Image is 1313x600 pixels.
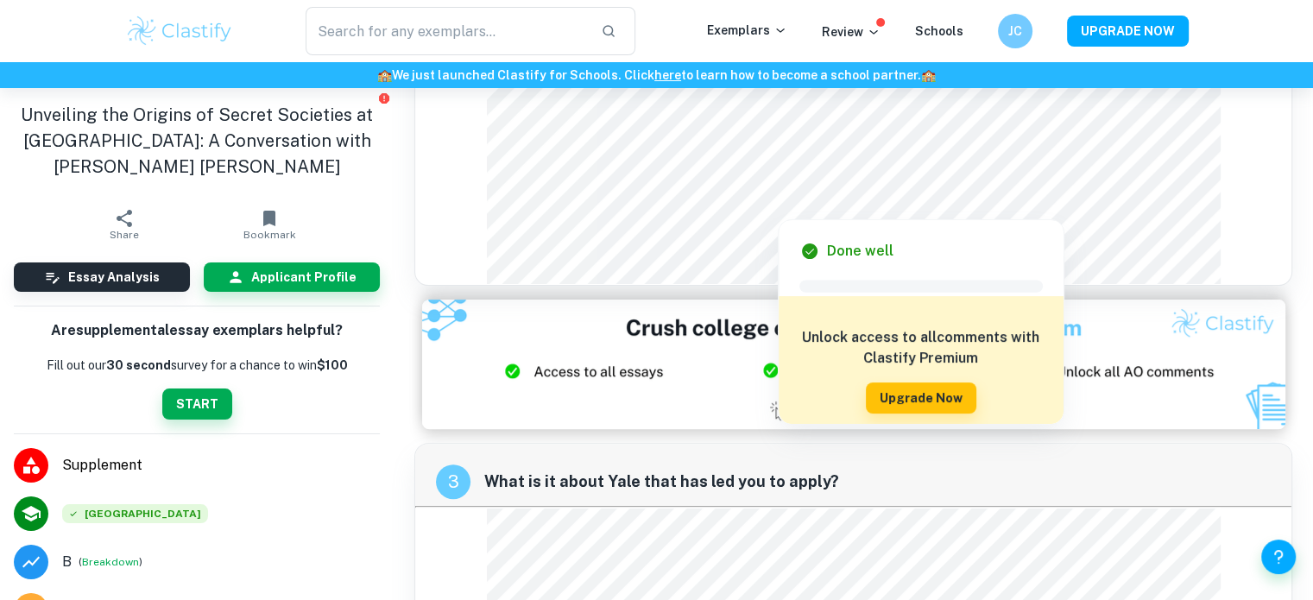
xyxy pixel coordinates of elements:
[866,382,976,414] button: Upgrade Now
[822,22,881,41] p: Review
[47,356,348,375] p: Fill out our survey for a chance to win
[51,320,343,342] h6: Are supplemental essay exemplars helpful?
[306,7,588,55] input: Search for any exemplars...
[3,66,1310,85] h6: We just launched Clastify for Schools. Click to learn how to become a school partner.
[14,102,380,180] h1: Unveiling the Origins of Secret Societies at [GEOGRAPHIC_DATA]: A Conversation with [PERSON_NAME]...
[827,241,893,262] h6: Done well
[62,504,208,523] span: [GEOGRAPHIC_DATA]
[707,21,787,40] p: Exemplars
[422,300,1285,429] img: Ad
[1261,540,1296,574] button: Help and Feedback
[377,68,392,82] span: 🏫
[110,229,139,241] span: Share
[52,200,197,249] button: Share
[377,92,390,104] button: Report issue
[1067,16,1189,47] button: UPGRADE NOW
[921,68,936,82] span: 🏫
[317,358,348,372] strong: $100
[484,470,1271,494] span: What is it about Yale that has led you to apply?
[62,552,72,572] p: Grade
[82,554,139,570] button: Breakdown
[79,553,142,570] span: ( )
[125,14,235,48] img: Clastify logo
[14,262,190,292] button: Essay Analysis
[197,200,342,249] button: Bookmark
[915,24,963,38] a: Schools
[436,464,470,499] div: recipe
[62,455,380,476] span: Supplement
[62,504,208,523] div: Accepted: Yale University
[68,268,160,287] h6: Essay Analysis
[787,327,1055,369] h6: Unlock access to all comments with Clastify Premium
[243,229,296,241] span: Bookmark
[998,14,1032,48] button: JC
[106,358,171,372] b: 30 second
[251,268,357,287] h6: Applicant Profile
[204,262,380,292] button: Applicant Profile
[1005,22,1025,41] h6: JC
[654,68,681,82] a: here
[162,388,232,420] button: START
